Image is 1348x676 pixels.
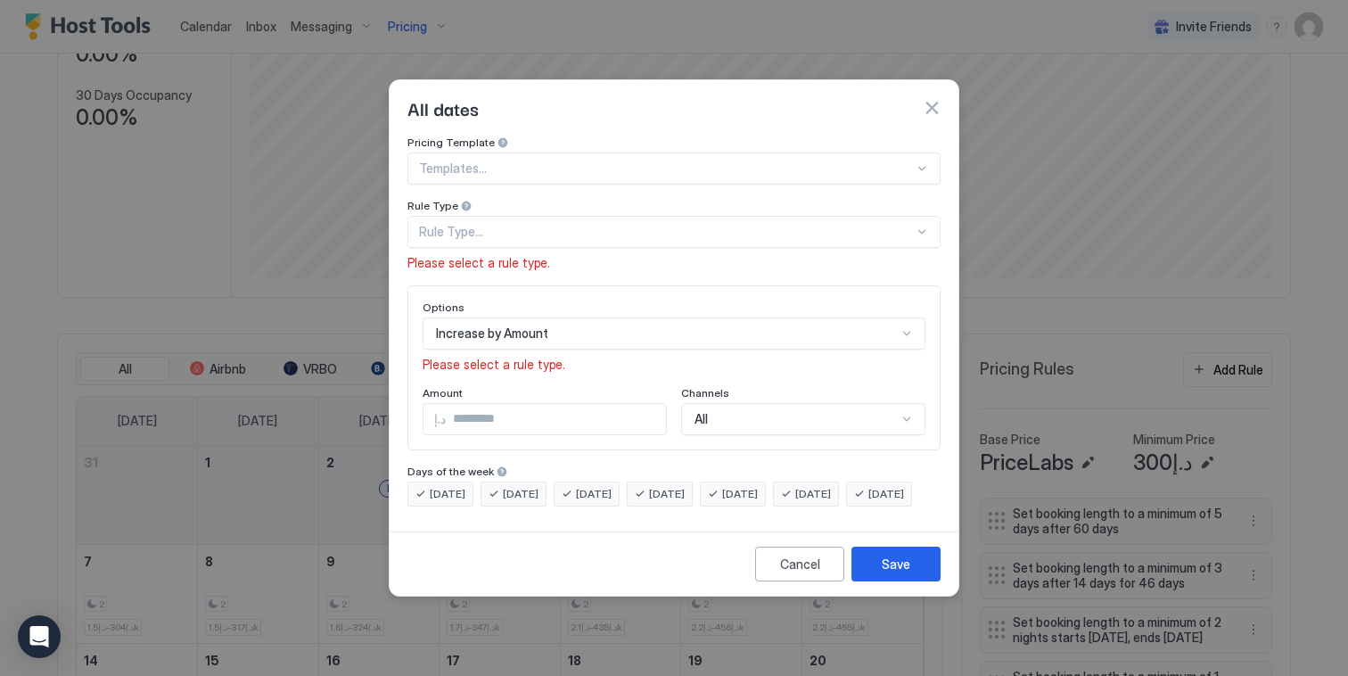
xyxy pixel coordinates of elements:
[722,486,758,502] span: [DATE]
[436,326,548,342] span: Increase by Amount
[430,486,465,502] span: [DATE]
[423,357,565,373] span: Please select a rule type.
[407,136,495,149] span: Pricing Template
[795,486,831,502] span: [DATE]
[576,486,612,502] span: [DATE]
[407,465,494,478] span: Days of the week
[695,411,708,427] span: All
[434,411,446,427] span: د.إ
[780,555,820,573] div: Cancel
[868,486,904,502] span: [DATE]
[407,255,550,271] span: Please select a rule type.
[407,95,479,121] span: All dates
[423,301,464,314] span: Options
[755,547,844,581] button: Cancel
[851,547,941,581] button: Save
[423,386,463,400] span: Amount
[649,486,685,502] span: [DATE]
[407,199,458,212] span: Rule Type
[681,386,729,400] span: Channels
[882,555,910,573] div: Save
[446,404,666,434] input: Input Field
[419,224,914,240] div: Rule Type...
[18,615,61,658] div: Open Intercom Messenger
[503,486,538,502] span: [DATE]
